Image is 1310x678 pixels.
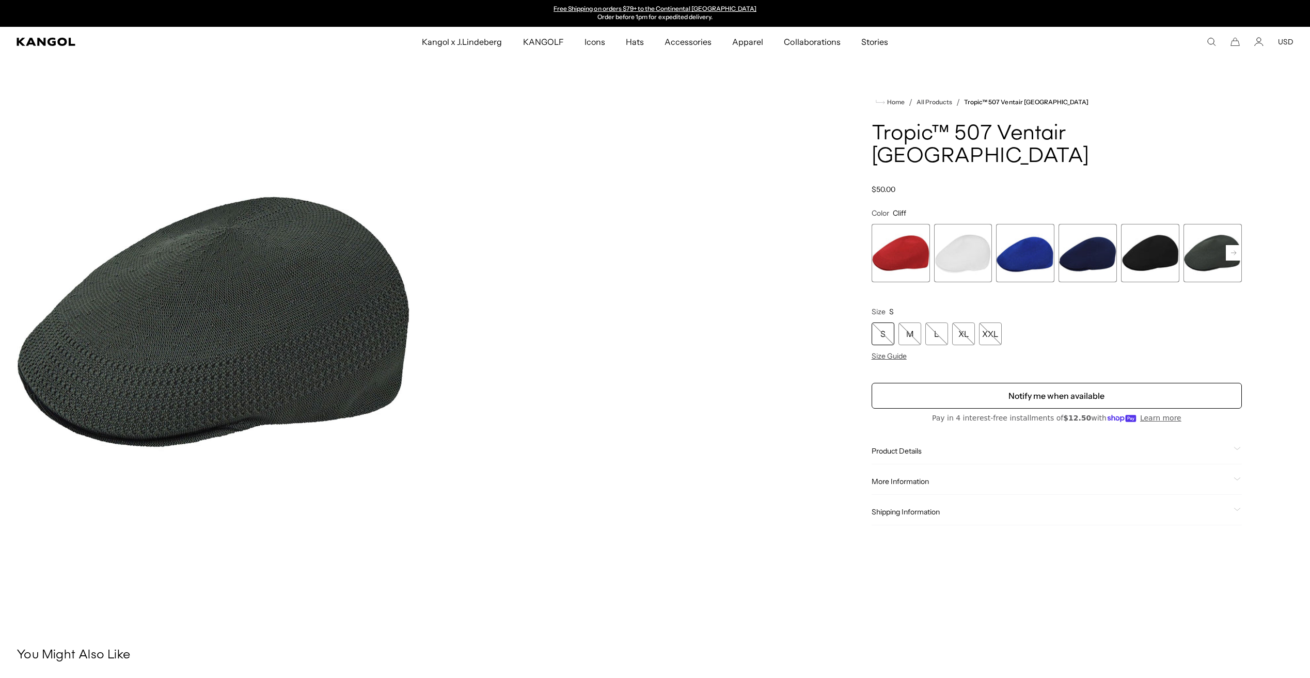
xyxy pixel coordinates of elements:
[554,5,756,12] a: Free Shipping on orders $79+ to the Continental [GEOGRAPHIC_DATA]
[952,322,975,345] div: XL
[1059,224,1117,282] label: Navy
[554,13,756,22] p: Order before 1pm for expedited delivery.
[784,27,840,57] span: Collaborations
[1059,224,1117,282] div: 4 of 7
[1183,224,1242,282] label: Cliff
[917,99,952,106] a: All Products
[898,322,921,345] div: M
[626,27,644,57] span: Hats
[872,446,1229,456] span: Product Details
[549,5,762,22] div: Announcement
[574,27,615,57] a: Icons
[979,322,1002,345] div: XXL
[17,75,812,569] product-gallery: Gallery Viewer
[934,224,992,282] label: White
[872,185,895,194] span: $50.00
[412,27,513,57] a: Kangol x J.Lindeberg
[996,224,1054,282] div: 3 of 7
[872,383,1242,409] button: Notify me when available
[1278,37,1293,46] button: USD
[665,27,712,57] span: Accessories
[872,477,1229,486] span: More Information
[1254,37,1264,46] a: Account
[893,208,906,218] span: Cliff
[872,96,1242,108] nav: breadcrumbs
[952,96,960,108] li: /
[422,27,502,57] span: Kangol x J.Lindeberg
[872,208,889,218] span: Color
[1183,224,1242,282] div: 6 of 7
[934,224,992,282] div: 2 of 7
[872,322,894,345] div: S
[654,27,722,57] a: Accessories
[872,123,1242,168] h1: Tropic™ 507 Ventair [GEOGRAPHIC_DATA]
[872,224,930,282] div: 1 of 7
[851,27,898,57] a: Stories
[549,5,762,22] slideshow-component: Announcement bar
[549,5,762,22] div: 2 of 2
[1121,224,1179,282] label: Black
[889,307,894,316] span: S
[876,98,905,107] a: Home
[17,75,412,569] img: color-cliff
[925,322,948,345] div: L
[872,507,1229,516] span: Shipping Information
[17,38,280,46] a: Kangol
[585,27,605,57] span: Icons
[872,307,886,316] span: Size
[732,27,763,57] span: Apparel
[872,351,907,361] span: Size Guide
[1207,37,1216,46] summary: Search here
[722,27,774,57] a: Apparel
[905,96,912,108] li: /
[513,27,574,57] a: KANGOLF
[523,27,564,57] span: KANGOLF
[17,648,1293,663] h3: You Might Also Like
[1230,37,1240,46] button: Cart
[885,99,905,106] span: Home
[861,27,888,57] span: Stories
[964,99,1088,106] a: Tropic™ 507 Ventair [GEOGRAPHIC_DATA]
[1121,224,1179,282] div: 5 of 7
[615,27,654,57] a: Hats
[774,27,850,57] a: Collaborations
[872,224,930,282] label: Scarlet
[996,224,1054,282] label: Royale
